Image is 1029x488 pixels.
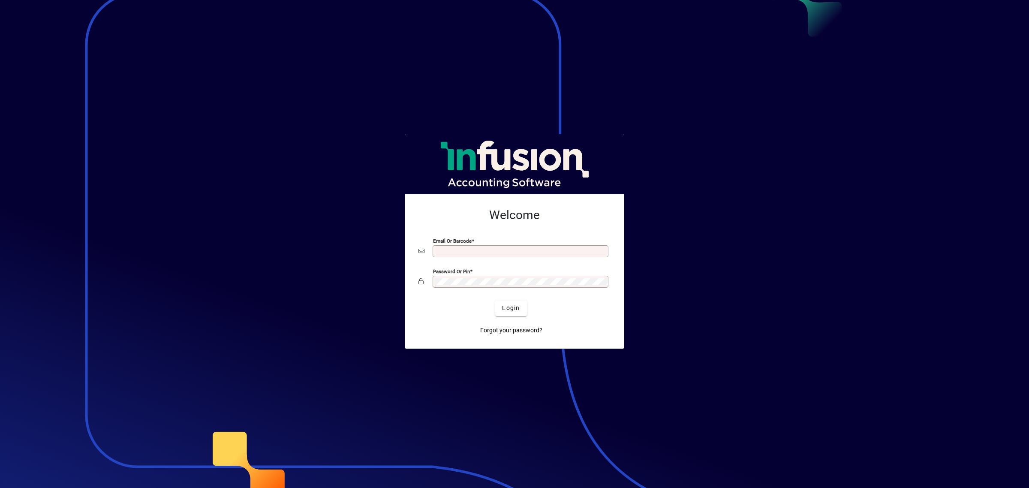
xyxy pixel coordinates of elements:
mat-label: Password or Pin [433,268,470,274]
span: Login [502,304,520,313]
button: Login [495,301,527,316]
span: Forgot your password? [480,326,542,335]
h2: Welcome [418,208,611,223]
mat-label: Email or Barcode [433,238,472,244]
a: Forgot your password? [477,323,546,338]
